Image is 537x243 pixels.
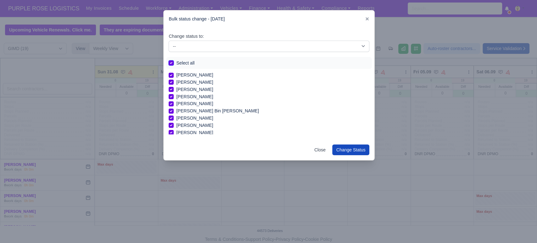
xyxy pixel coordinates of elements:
label: [PERSON_NAME] Bin [PERSON_NAME] [176,107,259,115]
label: [PERSON_NAME] [176,129,213,136]
label: [PERSON_NAME] [176,79,213,86]
label: [PERSON_NAME] [176,86,213,93]
a: Close [310,144,330,155]
label: [PERSON_NAME] [176,115,213,122]
label: Change status to: [169,33,204,40]
label: [PERSON_NAME] [176,122,213,129]
label: Select all [176,59,194,67]
label: [PERSON_NAME] [176,100,213,107]
label: [PERSON_NAME] [176,93,213,100]
iframe: Chat Widget [506,213,537,243]
label: [PERSON_NAME] [176,71,213,79]
div: Bulk status change - [DATE] [164,10,374,28]
button: Change Status [332,144,370,155]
